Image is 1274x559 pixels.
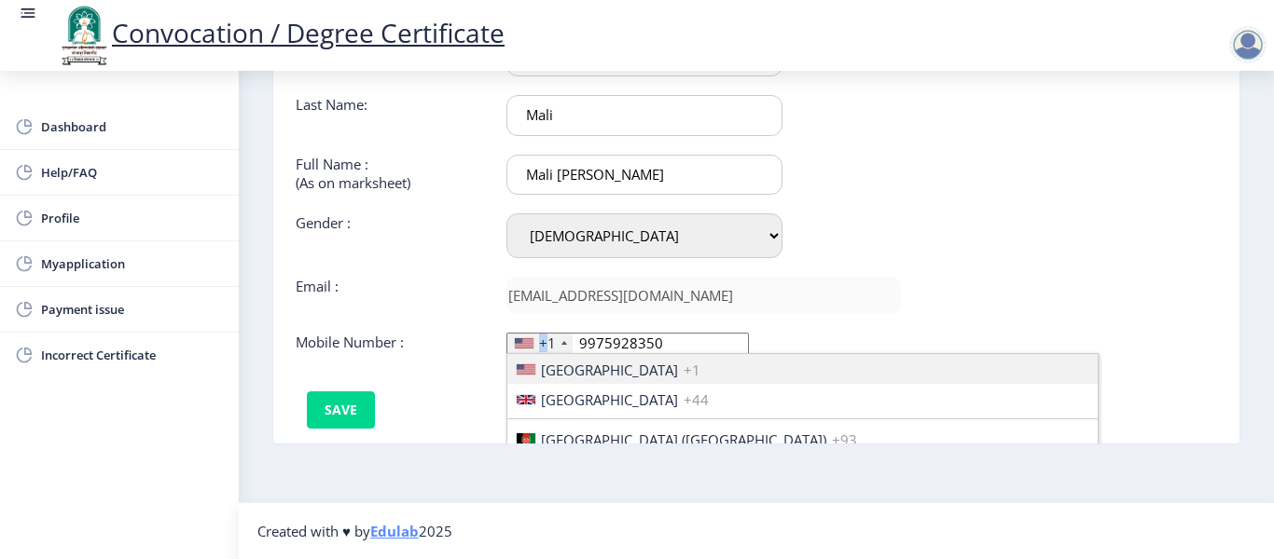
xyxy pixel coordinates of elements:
span: [GEOGRAPHIC_DATA] [541,390,678,409]
div: Last Name: [282,95,492,135]
button: Save [307,391,375,429]
span: +1 [684,361,700,379]
img: logo [56,4,112,67]
input: Mobile No [506,333,749,354]
span: Dashboard [41,116,224,138]
span: [GEOGRAPHIC_DATA] (‫[GEOGRAPHIC_DATA]‬‎) [541,430,826,449]
div: Mobile Number : [282,333,492,354]
div: Gender : [282,213,492,258]
span: +44 [684,390,709,409]
span: Help/FAQ [41,161,224,184]
span: Created with ♥ by 2025 [257,522,452,540]
span: [GEOGRAPHIC_DATA] [541,361,678,379]
span: +93 [832,430,857,449]
a: Convocation / Degree Certificate [56,15,505,50]
span: Payment issue [41,298,224,320]
span: Profile [41,207,224,229]
div: +1 [539,334,556,352]
a: Edulab [370,522,419,540]
div: Full Name : (As on marksheet) [282,155,492,195]
span: Myapplication [41,252,224,275]
span: Incorrect Certificate [41,344,224,366]
div: United States: +1 [507,334,573,353]
div: Email : [282,277,492,314]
